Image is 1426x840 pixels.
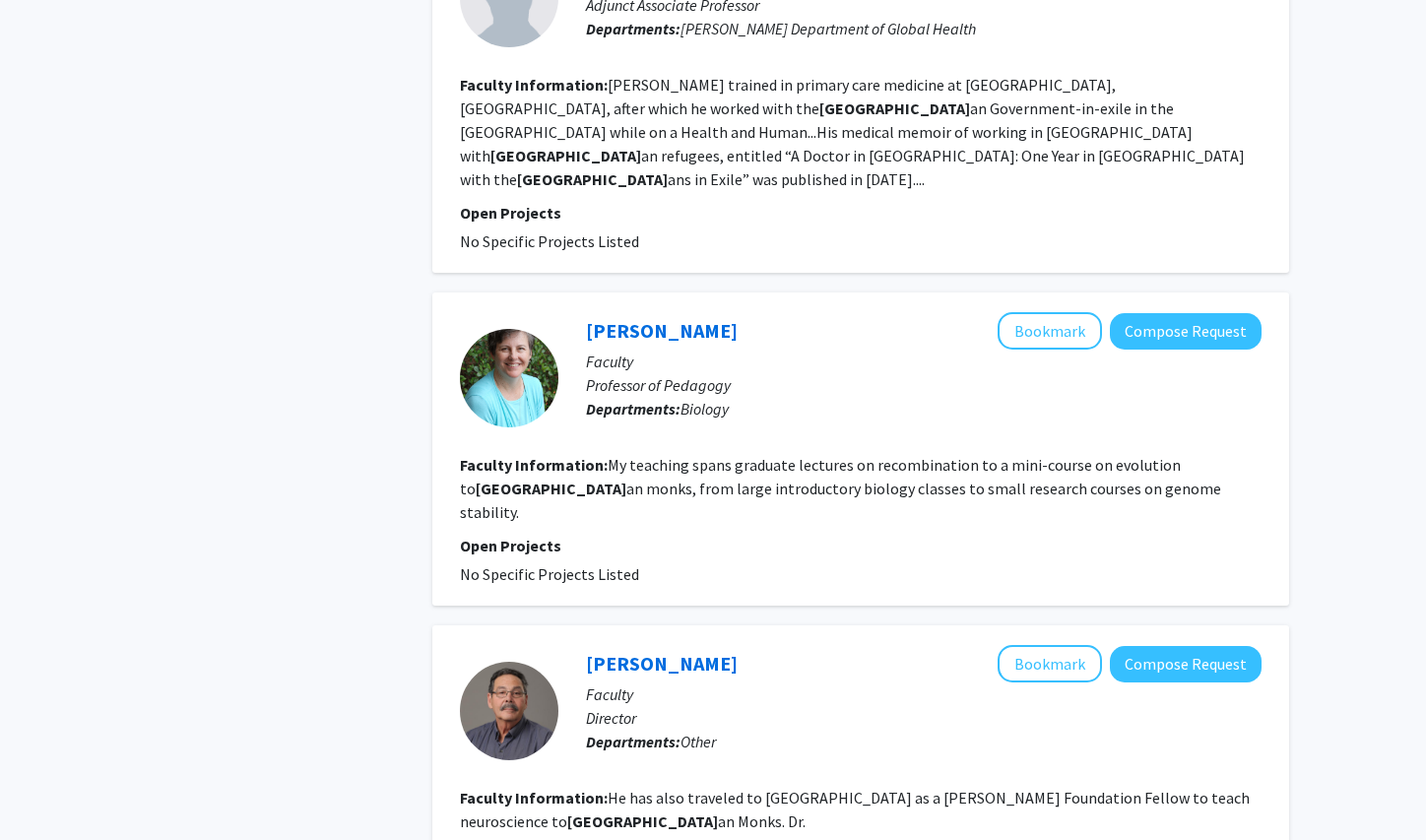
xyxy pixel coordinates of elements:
button: Add Paul Lennard to Bookmarks [998,645,1102,682]
b: Faculty Information: [460,75,608,95]
p: Director [586,706,1262,730]
b: [GEOGRAPHIC_DATA] [476,479,626,498]
p: Open Projects [460,201,1262,225]
p: Professor of Pedagogy [586,373,1262,397]
p: Open Projects [460,534,1262,557]
button: Compose Request to Paul Lennard [1110,646,1262,682]
b: Departments: [586,19,681,38]
p: Faculty [586,682,1262,706]
b: [GEOGRAPHIC_DATA] [490,146,641,165]
button: Compose Request to Rachelle Spell [1110,313,1262,350]
b: Departments: [586,399,681,419]
b: Faculty Information: [460,455,608,475]
button: Add Rachelle Spell to Bookmarks [998,312,1102,350]
fg-read-more: He has also traveled to [GEOGRAPHIC_DATA] as a [PERSON_NAME] Foundation Fellow to teach neuroscie... [460,788,1250,831]
span: Other [681,732,716,751]
span: No Specific Projects Listed [460,564,639,584]
fg-read-more: My teaching spans graduate lectures on recombination to a mini-course on evolution to an monks, f... [460,455,1221,522]
a: [PERSON_NAME] [586,318,738,343]
b: [GEOGRAPHIC_DATA] [819,98,970,118]
b: [GEOGRAPHIC_DATA] [517,169,668,189]
p: Faculty [586,350,1262,373]
span: No Specific Projects Listed [460,231,639,251]
b: [GEOGRAPHIC_DATA] [567,811,718,831]
span: Biology [681,399,729,419]
a: [PERSON_NAME] [586,651,738,676]
span: [PERSON_NAME] Department of Global Health [681,19,976,38]
b: Departments: [586,732,681,751]
iframe: Chat [15,751,84,825]
b: Faculty Information: [460,788,608,808]
fg-read-more: [PERSON_NAME] trained in primary care medicine at [GEOGRAPHIC_DATA], [GEOGRAPHIC_DATA], after whi... [460,75,1245,189]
